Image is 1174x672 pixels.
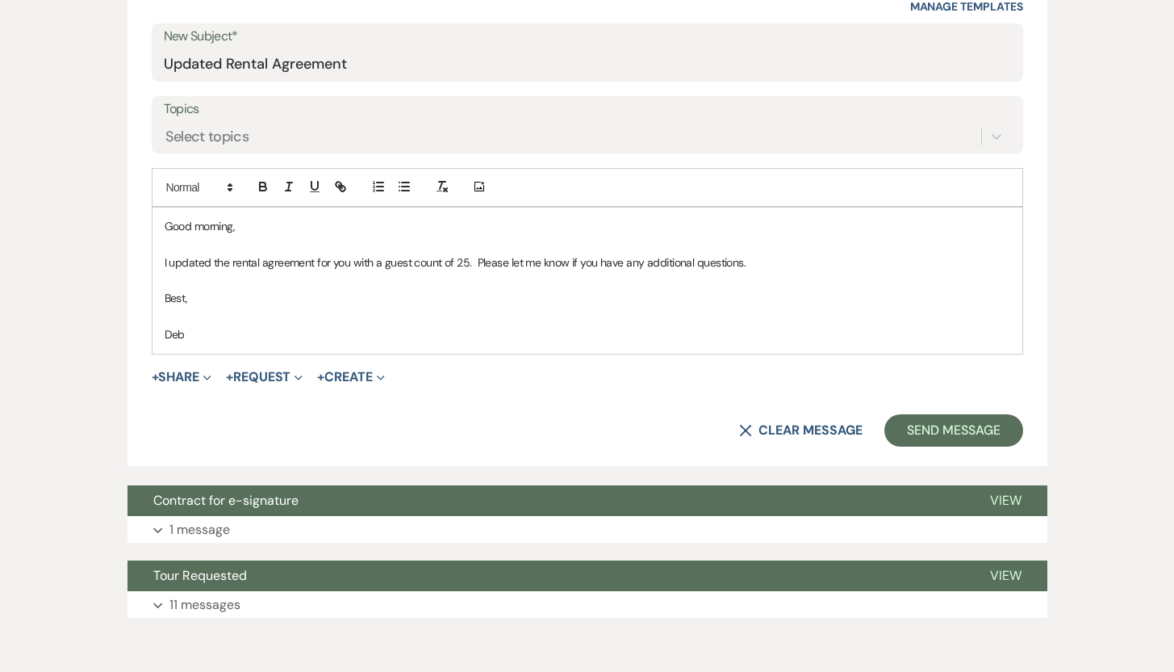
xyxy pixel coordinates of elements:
[165,289,1010,307] p: Best,
[127,591,1047,619] button: 11 messages
[739,424,862,437] button: Clear message
[153,567,247,584] span: Tour Requested
[884,414,1022,447] button: Send Message
[152,371,212,384] button: Share
[153,492,299,509] span: Contract for e-signature
[317,371,324,384] span: +
[169,519,230,540] p: 1 message
[317,371,384,384] button: Create
[165,254,1010,271] p: I updated the rental agreement for you with a guest count of 25. Please let me know if you have a...
[127,561,964,591] button: Tour Requested
[127,485,964,516] button: Contract for e-signature
[964,485,1047,516] button: View
[964,561,1047,591] button: View
[990,492,1022,509] span: View
[226,371,233,384] span: +
[152,371,159,384] span: +
[164,98,1011,121] label: Topics
[127,516,1047,544] button: 1 message
[165,217,1010,235] p: Good morning,
[226,371,303,384] button: Request
[165,325,1010,343] p: Deb
[169,594,240,615] p: 11 messages
[165,125,249,147] div: Select topics
[990,567,1022,584] span: View
[164,25,1011,48] label: New Subject*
